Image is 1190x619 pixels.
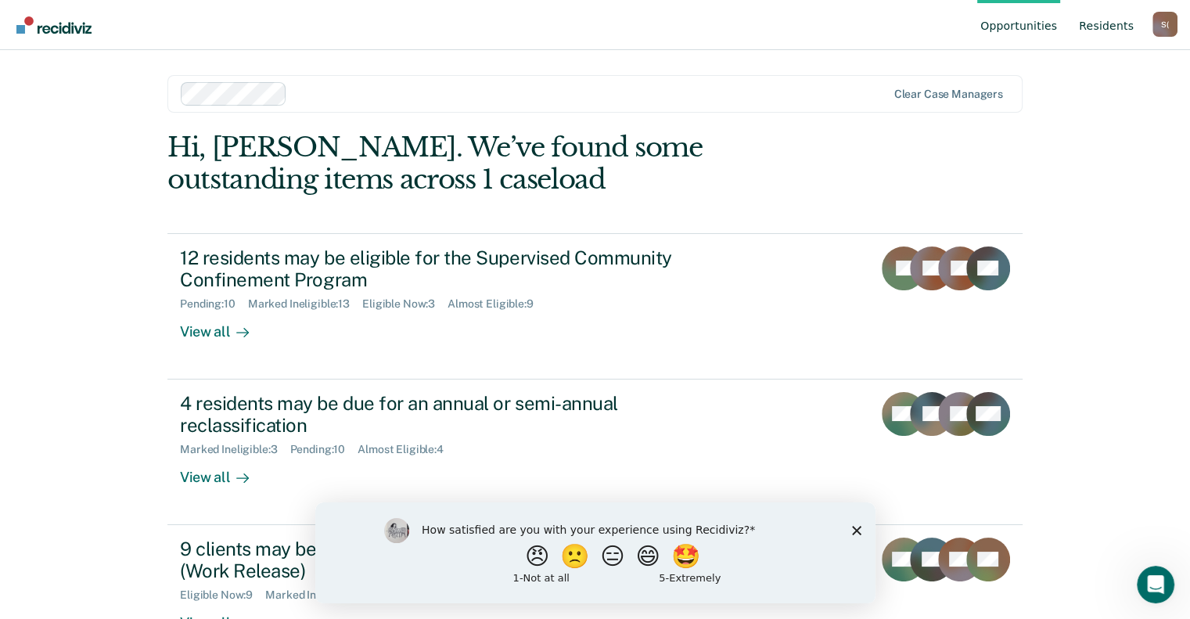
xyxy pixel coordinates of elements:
[180,311,268,341] div: View all
[167,380,1023,525] a: 4 residents may be due for an annual or semi-annual reclassificationMarked Ineligible:3Pending:10...
[448,297,546,311] div: Almost Eligible : 9
[1152,12,1177,37] div: S (
[167,233,1023,380] a: 12 residents may be eligible for the Supervised Community Confinement ProgramPending:10Marked Ine...
[180,297,248,311] div: Pending : 10
[894,88,1003,101] div: Clear case managers
[180,456,268,487] div: View all
[180,538,729,583] div: 9 clients may be eligible for the Community Transition Program (Work Release)
[180,247,729,292] div: 12 residents may be eligible for the Supervised Community Confinement Program
[248,297,362,311] div: Marked Ineligible : 13
[180,392,729,437] div: 4 residents may be due for an annual or semi-annual reclassification
[180,588,265,602] div: Eligible Now : 9
[362,297,448,311] div: Eligible Now : 3
[315,502,875,603] iframe: Survey by Kim from Recidiviz
[1137,566,1174,603] iframe: Intercom live chat
[16,16,92,34] img: Recidiviz
[1152,12,1177,37] button: Profile dropdown button
[167,131,851,196] div: Hi, [PERSON_NAME]. We’ve found some outstanding items across 1 caseload
[180,443,289,456] div: Marked Ineligible : 3
[358,443,456,456] div: Almost Eligible : 4
[265,588,379,602] div: Marked Ineligible : 13
[290,443,358,456] div: Pending : 10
